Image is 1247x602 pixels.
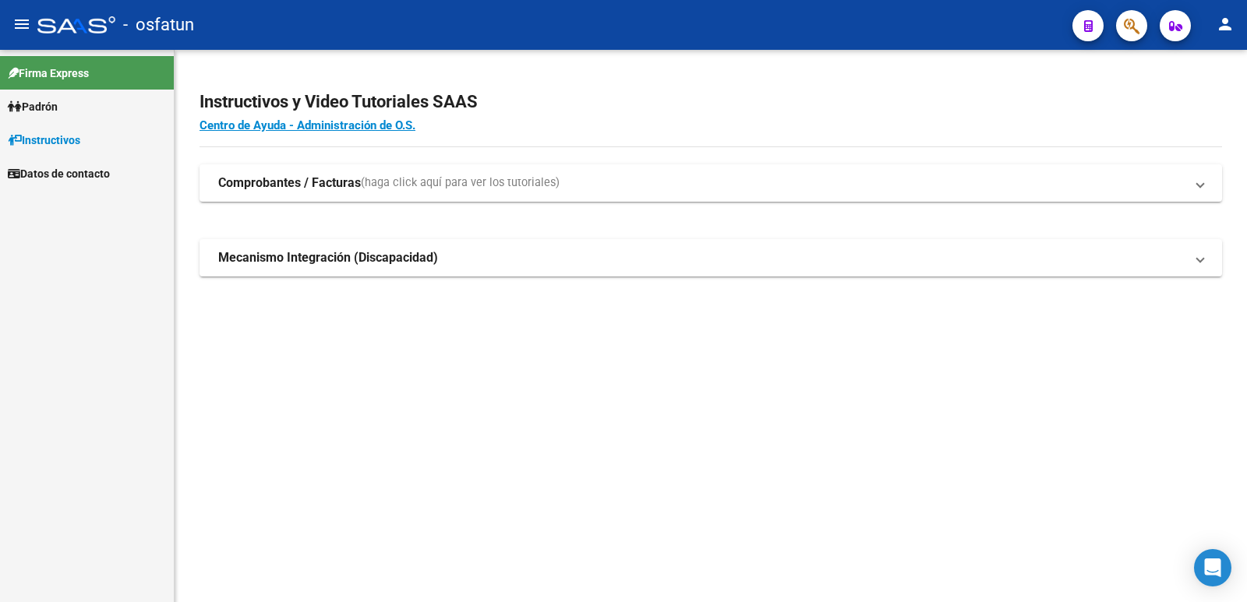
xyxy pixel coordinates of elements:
[200,239,1222,276] mat-expansion-panel-header: Mecanismo Integración (Discapacidad)
[123,8,194,42] span: - osfatun
[1216,15,1235,33] mat-icon: person
[8,165,110,182] span: Datos de contacto
[12,15,31,33] mat-icon: menu
[200,87,1222,117] h2: Instructivos y Video Tutoriales SAAS
[8,65,89,82] span: Firma Express
[8,98,58,115] span: Padrón
[361,174,560,192] span: (haga click aquí para ver los tutoriales)
[200,118,415,132] a: Centro de Ayuda - Administración de O.S.
[8,132,80,149] span: Instructivos
[200,164,1222,202] mat-expansion-panel-header: Comprobantes / Facturas(haga click aquí para ver los tutoriales)
[1194,549,1231,586] div: Open Intercom Messenger
[218,249,438,266] strong: Mecanismo Integración (Discapacidad)
[218,174,361,192] strong: Comprobantes / Facturas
